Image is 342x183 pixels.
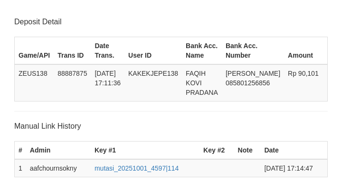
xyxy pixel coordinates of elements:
th: Trans ID [54,37,91,64]
th: User ID [124,37,182,64]
span: [PERSON_NAME] [226,70,280,77]
th: Game/API [15,37,54,64]
th: Date Trans. [91,37,124,64]
th: Admin [26,142,91,160]
td: [DATE] 17:14:47 [260,159,327,177]
span: Rp 90,101 [288,70,319,77]
th: Date [260,142,327,160]
td: aafchournsokny [26,159,91,177]
p: Deposit Detail [14,17,328,27]
span: KAKEKJEPE138 [128,70,178,77]
th: Key #2 [199,142,234,160]
th: Key #1 [91,142,199,160]
td: ZEUS138 [15,64,54,102]
td: 1 [15,159,26,177]
th: Amount [284,37,327,64]
a: mutasi_20251001_4597|114 [95,164,179,172]
th: Note [234,142,261,160]
span: Copy 085801256856 to clipboard [226,79,270,87]
span: [DATE] 17:11:36 [95,70,121,87]
td: 88887875 [54,64,91,102]
span: FAQIH KOVI PRADANA [186,70,218,96]
th: # [15,142,26,160]
th: Bank Acc. Name [182,37,222,64]
p: Manual Link History [14,121,328,132]
th: Bank Acc. Number [222,37,284,64]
